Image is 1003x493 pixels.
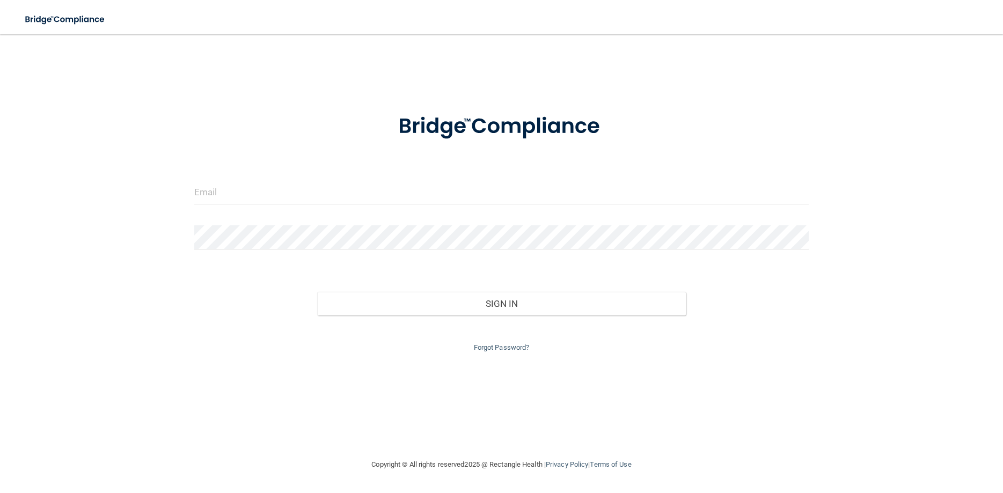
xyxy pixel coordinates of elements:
[376,99,626,154] img: bridge_compliance_login_screen.278c3ca4.svg
[546,460,588,468] a: Privacy Policy
[194,180,809,204] input: Email
[590,460,631,468] a: Terms of Use
[474,343,530,351] a: Forgot Password?
[16,9,115,31] img: bridge_compliance_login_screen.278c3ca4.svg
[317,292,686,315] button: Sign In
[306,447,698,482] div: Copyright © All rights reserved 2025 @ Rectangle Health | |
